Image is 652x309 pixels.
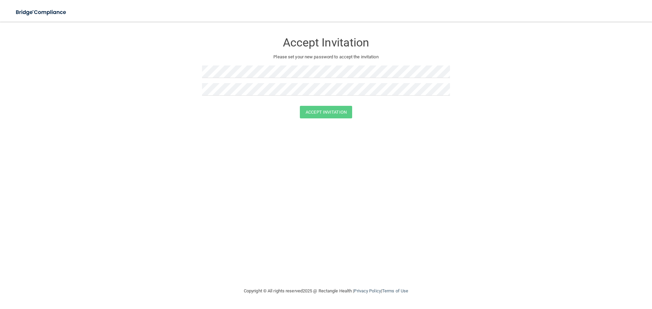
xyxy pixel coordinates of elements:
img: bridge_compliance_login_screen.278c3ca4.svg [10,5,73,19]
a: Terms of Use [382,288,408,293]
button: Accept Invitation [300,106,352,118]
a: Privacy Policy [354,288,381,293]
div: Copyright © All rights reserved 2025 @ Rectangle Health | | [202,280,450,302]
h3: Accept Invitation [202,36,450,49]
p: Please set your new password to accept the invitation [207,53,445,61]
